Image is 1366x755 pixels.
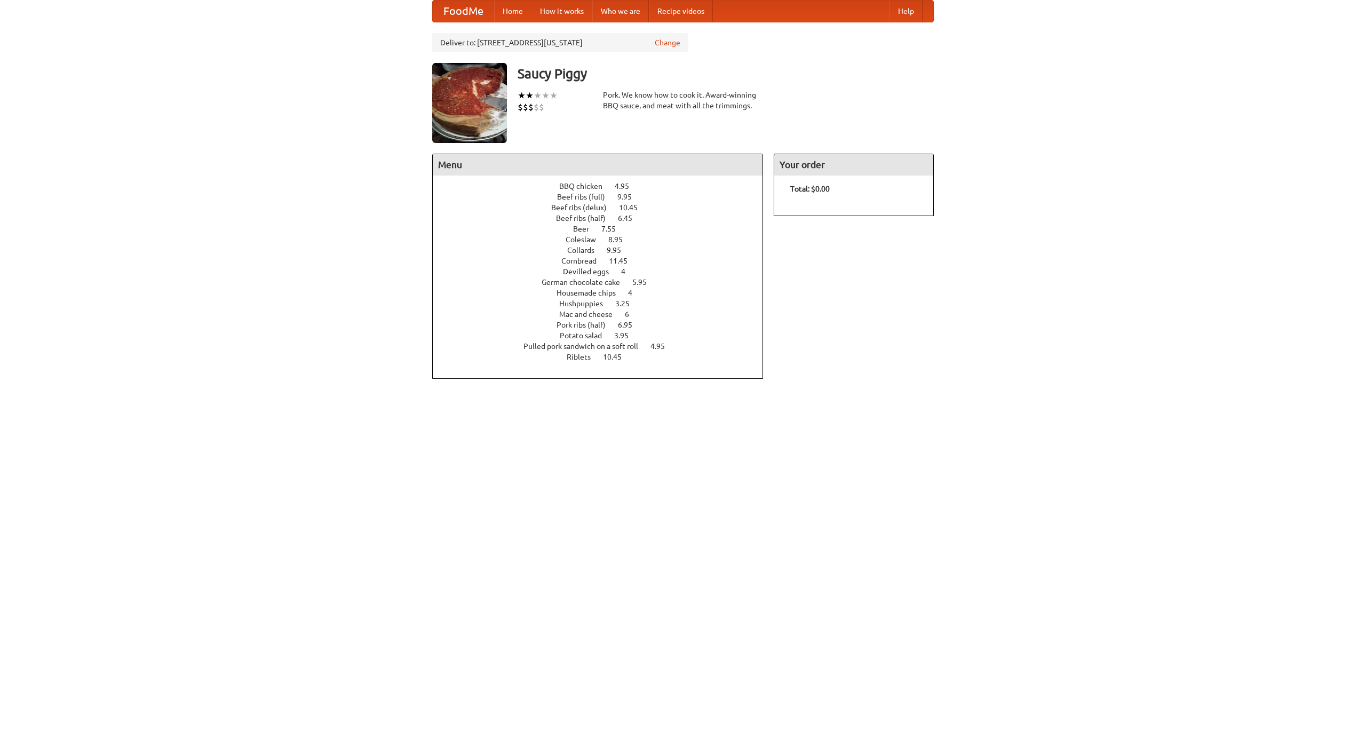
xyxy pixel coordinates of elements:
li: $ [523,101,528,113]
span: Coleslaw [566,235,607,244]
span: 4.95 [615,182,640,190]
a: Beef ribs (half) 6.45 [556,214,652,222]
span: Beer [573,225,600,233]
span: 10.45 [619,203,648,212]
a: Mac and cheese 6 [559,310,649,319]
a: Devilled eggs 4 [563,267,645,276]
span: Mac and cheese [559,310,623,319]
span: 7.55 [601,225,626,233]
a: Beer 7.55 [573,225,636,233]
span: 9.95 [607,246,632,255]
span: Collards [567,246,605,255]
span: Beef ribs (full) [557,193,616,201]
a: Coleslaw 8.95 [566,235,642,244]
a: Potato salad 3.95 [560,331,648,340]
a: German chocolate cake 5.95 [542,278,666,287]
span: Riblets [567,353,601,361]
a: Pork ribs (half) 6.95 [557,321,652,329]
span: 3.95 [614,331,639,340]
a: Who we are [592,1,649,22]
span: Pulled pork sandwich on a soft roll [523,342,649,351]
span: 8.95 [608,235,633,244]
a: Beef ribs (delux) 10.45 [551,203,657,212]
li: ★ [534,90,542,101]
li: $ [528,101,534,113]
span: 4.95 [650,342,676,351]
a: Collards 9.95 [567,246,641,255]
a: Change [655,37,680,48]
span: 4 [628,289,643,297]
span: 6 [625,310,640,319]
span: Devilled eggs [563,267,620,276]
a: Cornbread 11.45 [561,257,647,265]
span: Hushpuppies [559,299,614,308]
li: ★ [542,90,550,101]
a: FoodMe [433,1,494,22]
div: Pork. We know how to cook it. Award-winning BBQ sauce, and meat with all the trimmings. [603,90,763,111]
span: 3.25 [615,299,640,308]
span: 9.95 [617,193,642,201]
a: Home [494,1,531,22]
b: Total: $0.00 [790,185,830,193]
li: $ [534,101,539,113]
span: 6.95 [618,321,643,329]
li: ★ [526,90,534,101]
span: 4 [621,267,636,276]
h4: Your order [774,154,933,176]
a: Recipe videos [649,1,713,22]
span: Housemade chips [557,289,626,297]
li: $ [539,101,544,113]
span: Beef ribs (delux) [551,203,617,212]
a: Help [890,1,923,22]
a: BBQ chicken 4.95 [559,182,649,190]
span: Pork ribs (half) [557,321,616,329]
span: Beef ribs (half) [556,214,616,222]
li: $ [518,101,523,113]
span: Potato salad [560,331,613,340]
span: German chocolate cake [542,278,631,287]
h3: Saucy Piggy [518,63,934,84]
a: Housemade chips 4 [557,289,652,297]
div: Deliver to: [STREET_ADDRESS][US_STATE] [432,33,688,52]
span: 11.45 [609,257,638,265]
a: How it works [531,1,592,22]
a: Pulled pork sandwich on a soft roll 4.95 [523,342,685,351]
li: ★ [550,90,558,101]
span: 5.95 [632,278,657,287]
a: Riblets 10.45 [567,353,641,361]
span: BBQ chicken [559,182,613,190]
span: 10.45 [603,353,632,361]
li: ★ [518,90,526,101]
span: Cornbread [561,257,607,265]
h4: Menu [433,154,763,176]
span: 6.45 [618,214,643,222]
img: angular.jpg [432,63,507,143]
a: Beef ribs (full) 9.95 [557,193,652,201]
a: Hushpuppies 3.25 [559,299,649,308]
